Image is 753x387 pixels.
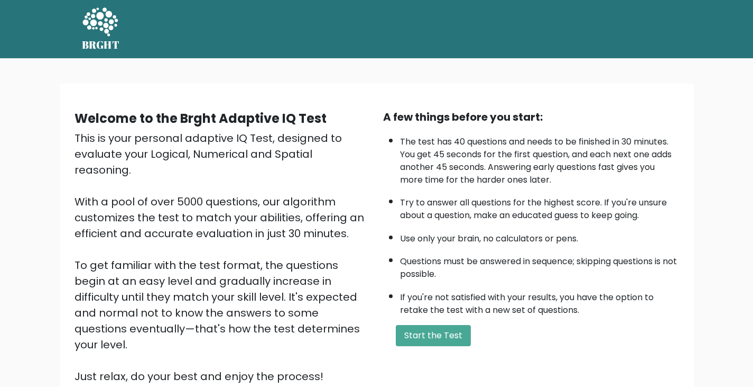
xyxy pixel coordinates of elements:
div: This is your personal adaptive IQ Test, designed to evaluate your Logical, Numerical and Spatial ... [75,130,370,384]
button: Start the Test [396,325,471,346]
b: Welcome to the Brght Adaptive IQ Test [75,110,327,127]
div: A few things before you start: [383,109,679,125]
li: If you're not satisfied with your results, you have the option to retake the test with a new set ... [400,286,679,317]
li: Questions must be answered in sequence; skipping questions is not possible. [400,250,679,281]
a: BRGHT [82,4,120,54]
li: Use only your brain, no calculators or pens. [400,227,679,245]
li: The test has 40 questions and needs to be finished in 30 minutes. You get 45 seconds for the firs... [400,130,679,186]
li: Try to answer all questions for the highest score. If you're unsure about a question, make an edu... [400,191,679,222]
h5: BRGHT [82,39,120,51]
